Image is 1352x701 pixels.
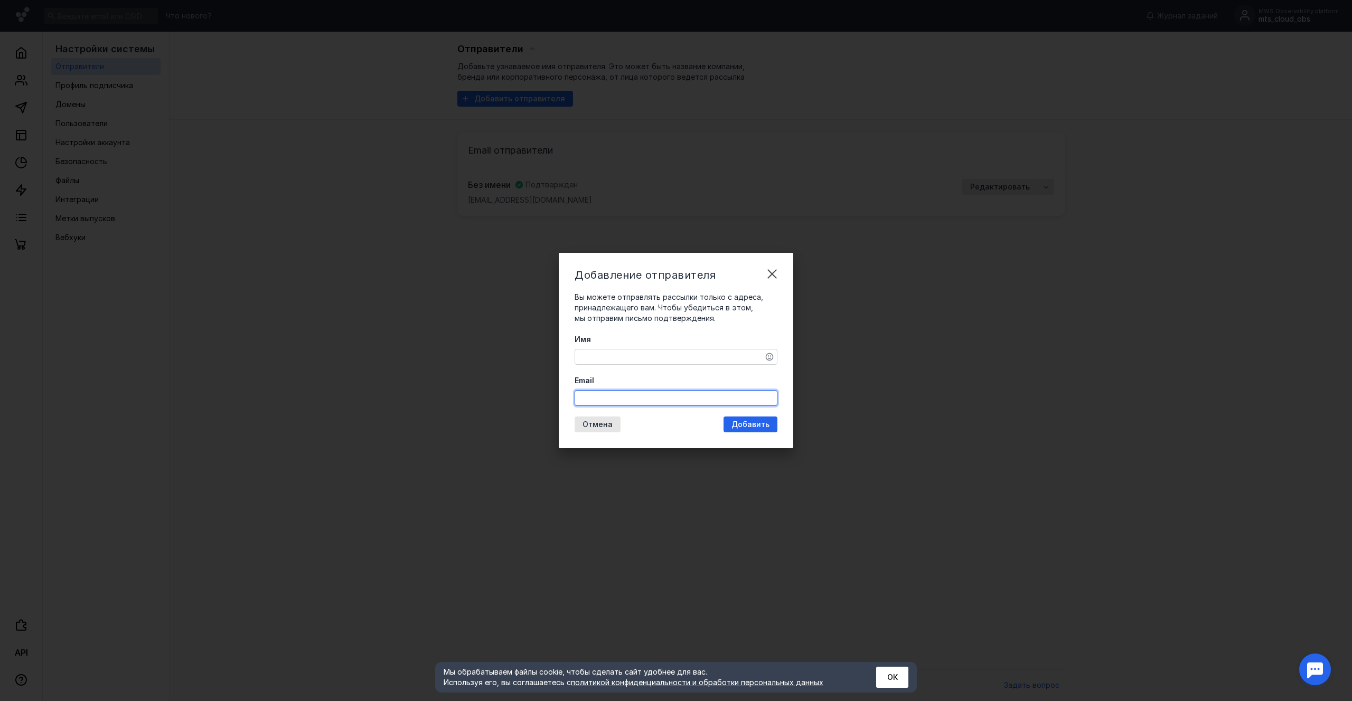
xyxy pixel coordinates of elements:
button: Отмена [575,416,621,432]
a: политикой конфиденциальности и обработки персональных данных [571,678,823,687]
span: Имя [575,334,591,345]
button: Добавить [724,416,777,432]
button: ОК [876,667,908,688]
div: Мы обрабатываем файлы cookie, чтобы сделать сайт удобнее для вас. Используя его, вы соглашаетесь c [444,667,850,688]
span: Добавить [731,420,769,429]
span: Добавление отправителя [575,269,716,281]
span: Email [575,375,594,386]
span: Вы можете отправлять рассылки только с адреса, принадлежащего вам. Чтобы убедиться в этом, мы отп... [575,292,763,323]
span: Отмена [583,420,613,429]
